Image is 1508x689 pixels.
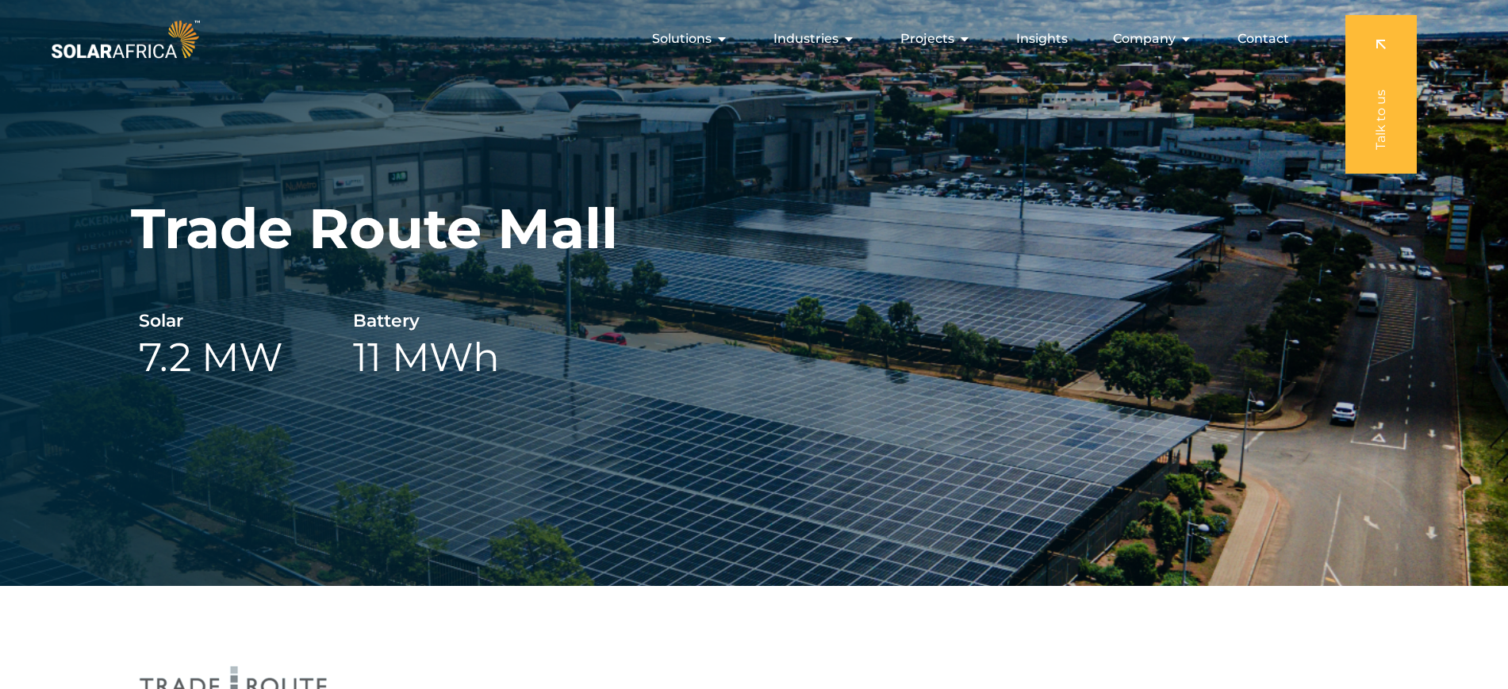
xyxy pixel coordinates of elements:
h2: 11 MWh [353,331,500,383]
span: Projects [900,29,954,48]
span: Industries [773,29,838,48]
span: Company [1113,29,1176,48]
span: Solutions [652,29,712,48]
a: Insights [1016,29,1068,48]
h6: Solar [139,310,183,332]
h2: 7.2 MW [139,331,283,383]
h1: Trade Route Mall [131,195,618,262]
div: Menu Toggle [203,23,1302,55]
nav: Menu [203,23,1302,55]
a: Contact [1237,29,1289,48]
h6: Battery [353,310,420,332]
